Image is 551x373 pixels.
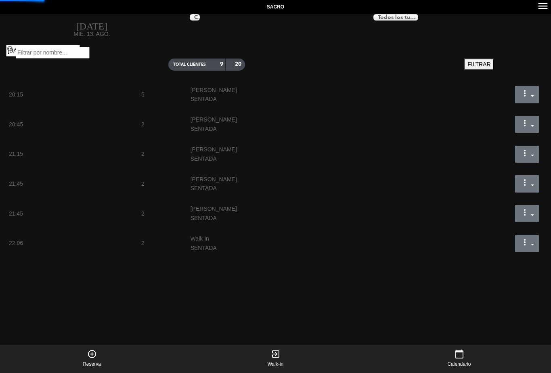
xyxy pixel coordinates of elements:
[87,349,97,359] i: add_circle_outline
[141,120,145,129] div: 2
[141,209,145,218] div: 2
[515,146,539,163] button: more_vert
[9,209,98,218] div: 21:45
[76,20,107,29] i: [DATE]
[191,94,453,104] div: SENTADA
[520,178,530,187] i: more_vert
[6,45,16,54] i: search
[520,88,530,98] i: more_vert
[9,239,98,248] div: 22:06
[191,175,237,184] span: [PERSON_NAME]
[141,239,145,248] div: 2
[520,148,530,158] i: more_vert
[520,118,530,128] i: more_vert
[376,15,418,20] span: Todos los turnos
[184,345,367,373] button: exit_to_appWalk-in
[515,175,539,193] button: more_vert
[271,349,281,359] i: exit_to_app
[455,349,464,359] i: calendar_today
[191,154,453,163] div: SENTADA
[520,237,530,247] i: more_vert
[191,214,453,223] div: SENTADA
[235,61,243,67] strong: 20
[191,115,237,124] span: [PERSON_NAME]
[141,179,145,189] div: 2
[83,360,101,369] span: Reserva
[141,149,145,159] div: 2
[191,124,453,134] div: SENTADA
[191,234,209,243] span: Walk In
[515,235,539,252] button: more_vert
[515,205,539,222] button: more_vert
[173,63,206,67] span: TOTAL CLIENTES
[191,184,453,193] div: SENTADA
[447,360,471,369] span: Calendario
[191,243,453,253] div: SENTADA
[191,204,237,214] span: [PERSON_NAME]
[267,3,284,11] span: Sacro
[9,120,98,129] div: 20:45
[464,59,494,70] button: Filtrar
[515,86,539,103] button: more_vert
[191,86,237,95] span: [PERSON_NAME]
[520,207,530,217] i: more_vert
[9,90,98,99] div: 20:15
[515,116,539,133] button: more_vert
[6,29,178,45] span: mié. 13. ago.
[268,360,284,369] span: Walk-in
[9,149,98,159] div: 21:15
[9,179,98,189] div: 21:45
[191,145,237,154] span: [PERSON_NAME]
[16,47,90,59] input: Filtrar por nombre...
[141,90,145,99] div: 5
[367,345,551,373] button: calendar_todayCalendario
[220,61,223,67] strong: 9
